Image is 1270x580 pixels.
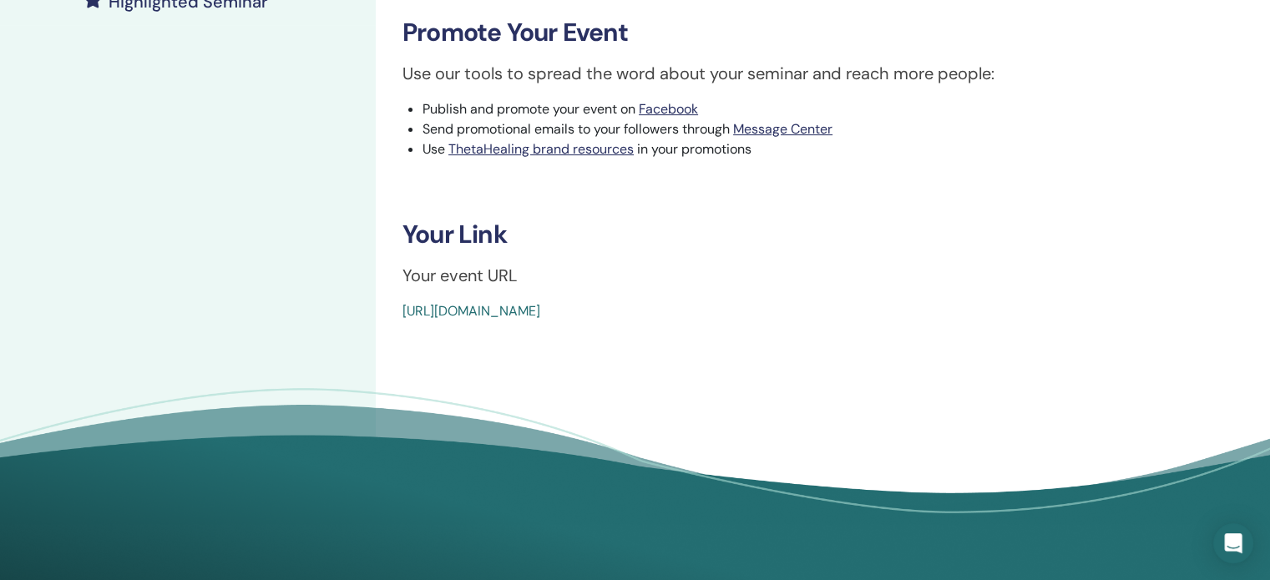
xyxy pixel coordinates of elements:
a: ThetaHealing brand resources [448,140,634,158]
p: Your event URL [402,263,1196,288]
h3: Promote Your Event [402,18,1196,48]
div: Open Intercom Messenger [1213,523,1253,563]
li: Publish and promote your event on [422,99,1196,119]
li: Use in your promotions [422,139,1196,159]
h3: Your Link [402,219,1196,250]
a: Message Center [733,120,832,138]
a: Facebook [639,100,698,118]
a: [URL][DOMAIN_NAME] [402,302,540,320]
p: Use our tools to spread the word about your seminar and reach more people: [402,61,1196,86]
li: Send promotional emails to your followers through [422,119,1196,139]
